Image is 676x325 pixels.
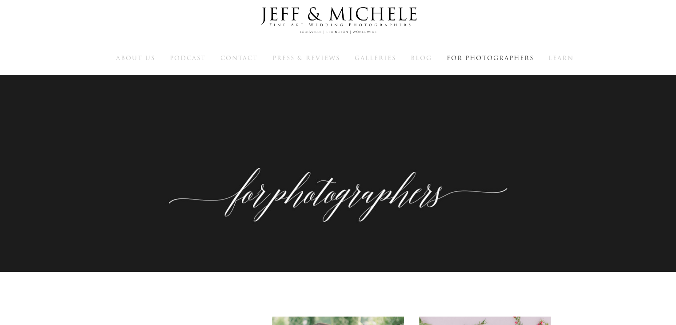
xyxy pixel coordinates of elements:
[272,54,340,62] a: Press & Reviews
[160,160,516,200] p: Education, workshops, and mentoring for other photographers
[170,54,206,62] a: Podcast
[411,54,432,62] a: Blog
[447,54,534,62] a: For Photographers
[355,54,396,62] a: Galleries
[548,54,574,62] a: Learn
[220,54,258,62] a: Contact
[116,54,155,62] a: About Us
